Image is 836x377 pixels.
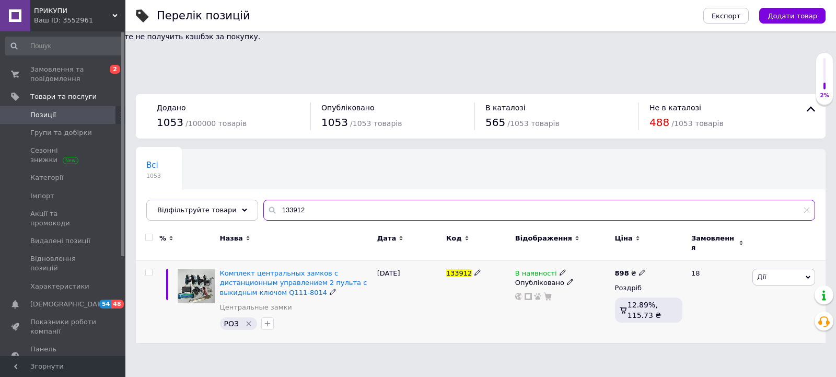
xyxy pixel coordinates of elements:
[375,261,444,343] div: [DATE]
[615,269,629,277] b: 898
[515,269,557,280] span: В наявності
[628,301,661,319] span: 12.89%, 115.73 ₴
[515,234,572,243] span: Відображення
[446,234,462,243] span: Код
[111,300,123,309] span: 48
[30,128,92,138] span: Групи та добірки
[146,172,161,180] span: 1053
[157,206,237,214] span: Відфільтруйте товари
[224,319,239,328] span: РОЗ
[649,116,669,129] span: 488
[30,191,54,201] span: Імпорт
[30,317,97,336] span: Показники роботи компанії
[30,65,97,84] span: Замовлення та повідомлення
[768,12,817,20] span: Додати товар
[30,146,97,165] span: Сезонні знижки
[110,65,120,74] span: 2
[816,92,833,99] div: 2%
[220,303,292,312] a: Центральные замки
[220,269,367,296] a: Комплект центральных замков с дистанционным управлением 2 пульта с выкидным ключом Q111-8014
[30,300,108,309] span: [DEMOGRAPHIC_DATA]
[146,161,158,170] span: Всі
[485,104,526,112] span: В каталозі
[671,119,723,128] span: / 1053 товарів
[30,110,56,120] span: Позиції
[485,116,505,129] span: 565
[5,37,123,55] input: Пошук
[30,209,97,228] span: Акції та промокоди
[615,234,633,243] span: Ціна
[691,234,736,253] span: Замовлення
[30,92,97,101] span: Товари та послуги
[157,104,185,112] span: Додано
[263,200,815,221] input: Пошук по назві позиції, артикулу і пошуковим запитам
[515,278,610,288] div: Опубліковано
[703,8,749,24] button: Експорт
[157,10,250,21] div: Перелік позицій
[446,269,472,277] span: 133912
[350,119,402,128] span: / 1053 товарів
[507,119,559,128] span: / 1053 товарів
[34,16,125,25] div: Ваш ID: 3552961
[178,269,215,303] img: Комплект центральных замков с дистанционным управлением 2 пульта с выкидным ключом Q111-8014
[185,119,247,128] span: / 100000 товарів
[321,104,375,112] span: Опубліковано
[649,104,701,112] span: Не в каталозі
[377,234,397,243] span: Дата
[30,345,97,363] span: Панель управління
[99,300,111,309] span: 54
[30,254,97,273] span: Відновлення позицій
[615,283,682,293] div: Роздріб
[757,273,766,281] span: Дії
[34,6,112,16] span: ПРИКУПИ
[30,282,89,291] span: Характеристики
[157,116,183,129] span: 1053
[759,8,826,24] button: Додати товар
[30,236,90,246] span: Видалені позиції
[712,12,741,20] span: Експорт
[685,261,750,343] div: 18
[159,234,166,243] span: %
[30,173,63,182] span: Категорії
[245,319,253,328] svg: Видалити мітку
[220,234,243,243] span: Назва
[615,269,646,278] div: ₴
[321,116,348,129] span: 1053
